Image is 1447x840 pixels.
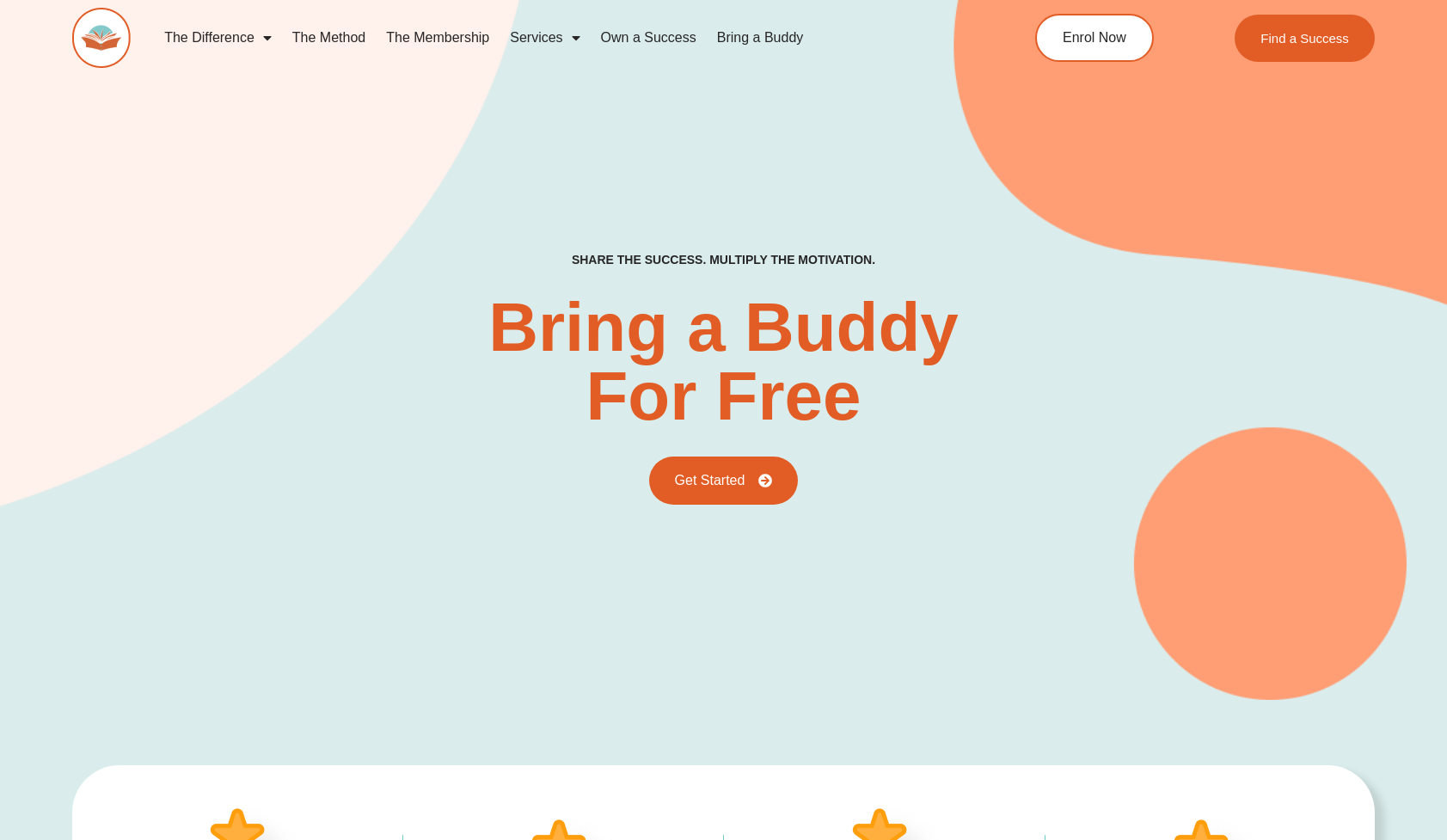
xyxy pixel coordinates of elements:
h2: Bring a Buddy For Free [488,293,959,431]
a: The Membership [376,18,500,58]
a: Get Started [649,457,799,505]
a: Services [500,18,590,58]
a: Enrol Now [1035,14,1154,62]
a: The Difference [154,18,282,58]
span: Find a Success [1260,32,1349,45]
span: Enrol Now [1063,31,1126,45]
a: The Method [282,18,376,58]
span: Get Started [675,474,745,487]
a: Find a Success [1235,15,1375,62]
a: Own a Success [591,18,707,58]
a: Bring a Buddy [707,18,814,58]
nav: Menu [154,18,960,58]
h2: Share the success. Multiply the motivation. [572,252,875,267]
